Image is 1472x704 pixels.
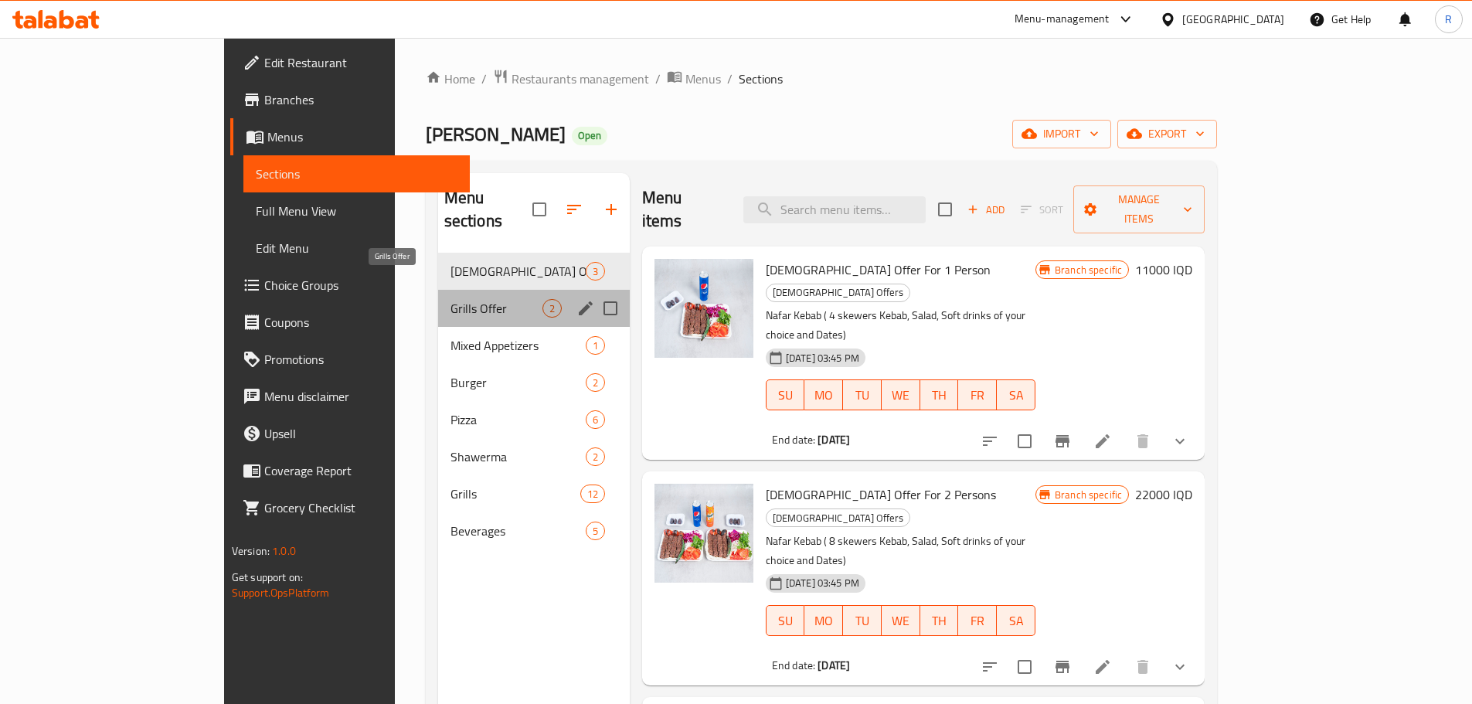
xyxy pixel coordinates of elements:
[888,610,914,632] span: WE
[230,267,470,304] a: Choice Groups
[1003,610,1029,632] span: SA
[849,384,875,406] span: TU
[971,648,1008,685] button: sort-choices
[481,70,487,88] li: /
[230,415,470,452] a: Upsell
[780,351,865,366] span: [DATE] 03:45 PM
[1086,190,1192,229] span: Manage items
[230,304,470,341] a: Coupons
[586,336,605,355] div: items
[773,610,799,632] span: SU
[586,450,604,464] span: 2
[586,338,604,353] span: 1
[438,438,630,475] div: Shawerma2
[766,605,805,636] button: SU
[780,576,865,590] span: [DATE] 03:45 PM
[849,610,875,632] span: TU
[450,485,580,503] span: Grills
[232,567,303,587] span: Get support on:
[581,487,604,502] span: 12
[256,239,457,257] span: Edit Menu
[230,341,470,378] a: Promotions
[767,284,909,301] span: [DEMOGRAPHIC_DATA] Offers
[1445,11,1452,28] span: R
[264,498,457,517] span: Grocery Checklist
[1015,10,1110,29] div: Menu-management
[243,155,470,192] a: Sections
[556,191,593,228] span: Sort sections
[961,198,1011,222] button: Add
[1049,488,1128,502] span: Branch specific
[767,509,909,527] span: [DEMOGRAPHIC_DATA] Offers
[586,522,605,540] div: items
[586,262,605,281] div: items
[264,424,457,443] span: Upsell
[230,44,470,81] a: Edit Restaurant
[438,512,630,549] div: Beverages5
[264,350,457,369] span: Promotions
[1117,120,1217,148] button: export
[1073,185,1205,233] button: Manage items
[450,262,586,281] div: Iftar Offers
[450,447,586,466] span: Shawerma
[1130,124,1205,144] span: export
[997,605,1035,636] button: SA
[542,299,562,318] div: items
[256,202,457,220] span: Full Menu View
[926,610,953,632] span: TH
[739,70,783,88] span: Sections
[523,193,556,226] span: Select all sections
[1003,384,1029,406] span: SA
[264,313,457,332] span: Coupons
[1124,648,1161,685] button: delete
[586,376,604,390] span: 2
[920,605,959,636] button: TH
[997,379,1035,410] button: SA
[450,299,542,318] span: Grills Offer
[272,541,296,561] span: 1.0.0
[438,247,630,556] nav: Menu sections
[450,336,586,355] span: Mixed Appetizers
[450,522,586,540] span: Beverages
[230,452,470,489] a: Coverage Report
[964,610,991,632] span: FR
[232,583,330,603] a: Support.OpsPlatform
[444,186,532,233] h2: Menu sections
[1124,423,1161,460] button: delete
[450,373,586,392] span: Burger
[512,70,649,88] span: Restaurants management
[1025,124,1099,144] span: import
[958,605,997,636] button: FR
[243,230,470,267] a: Edit Menu
[264,387,457,406] span: Menu disclaimer
[438,253,630,290] div: [DEMOGRAPHIC_DATA] Offers3
[232,541,270,561] span: Version:
[1161,648,1198,685] button: show more
[743,196,926,223] input: search
[572,129,607,142] span: Open
[654,484,753,583] img: Iftar Offer For 2 Persons
[574,297,597,320] button: edit
[586,373,605,392] div: items
[843,605,882,636] button: TU
[438,327,630,364] div: Mixed Appetizers1
[450,410,586,429] div: Pizza
[843,379,882,410] button: TU
[586,524,604,539] span: 5
[958,379,997,410] button: FR
[964,384,991,406] span: FR
[811,610,837,632] span: MO
[586,410,605,429] div: items
[882,379,920,410] button: WE
[818,430,850,450] b: [DATE]
[971,423,1008,460] button: sort-choices
[804,379,843,410] button: MO
[586,264,604,279] span: 3
[593,191,630,228] button: Add section
[1011,198,1073,222] span: Select section first
[1044,648,1081,685] button: Branch-specific-item
[811,384,837,406] span: MO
